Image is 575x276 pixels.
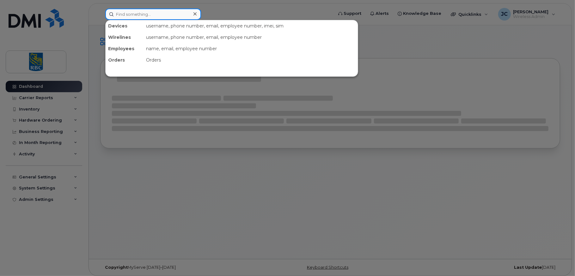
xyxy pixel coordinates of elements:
[106,20,144,32] div: Devices
[106,43,144,54] div: Employees
[144,20,358,32] div: username, phone number, email, employee number, imei, sim
[144,32,358,43] div: username, phone number, email, employee number
[144,54,358,66] div: Orders
[144,43,358,54] div: name, email, employee number
[106,32,144,43] div: Wirelines
[106,54,144,66] div: Orders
